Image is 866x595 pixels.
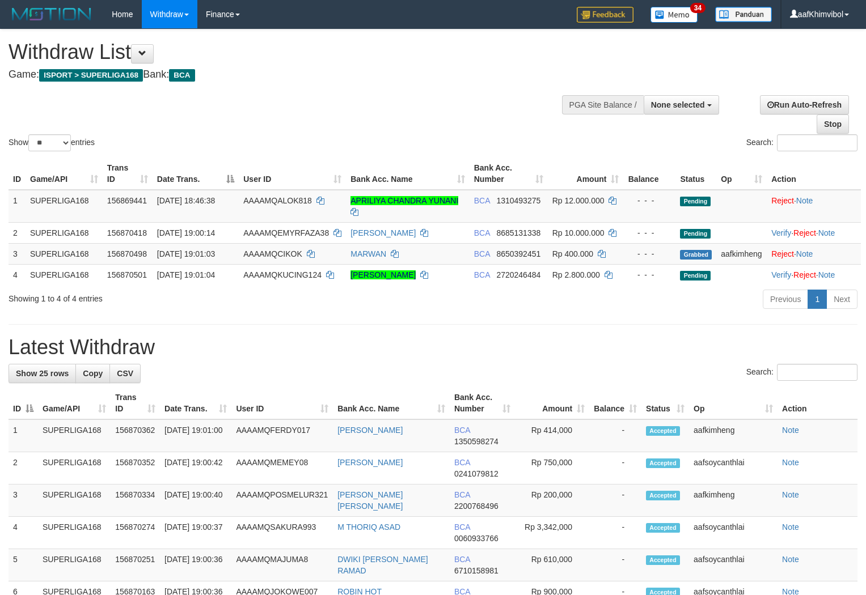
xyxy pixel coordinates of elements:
[782,458,799,467] a: Note
[646,426,680,436] span: Accepted
[515,419,589,452] td: Rp 414,000
[9,190,26,223] td: 1
[641,387,689,419] th: Status: activate to sort column ascending
[628,248,671,260] div: - - -
[243,196,312,205] span: AAAAMQALOK818
[243,228,329,237] span: AAAAMQEMYRFAZA38
[9,364,76,383] a: Show 25 rows
[75,364,110,383] a: Copy
[689,549,778,581] td: aafsoycanthlai
[9,419,38,452] td: 1
[111,419,160,452] td: 156870362
[9,549,38,581] td: 5
[157,228,215,237] span: [DATE] 19:00:14
[239,158,346,190] th: User ID: activate to sort column ascending
[651,100,705,109] span: None selected
[103,158,153,190] th: Trans ID: activate to sort column ascending
[589,452,641,484] td: -
[577,7,633,23] img: Feedback.jpg
[337,426,403,435] a: [PERSON_NAME]
[337,555,428,575] a: DWIKI [PERSON_NAME] RAMAD
[350,196,458,205] a: APRILIYA CHANDRA YUNANI
[109,364,141,383] a: CSV
[515,517,589,549] td: Rp 3,342,000
[454,522,470,532] span: BCA
[515,484,589,517] td: Rp 200,000
[771,196,794,205] a: Reject
[646,555,680,565] span: Accepted
[689,419,778,452] td: aafkimheng
[9,484,38,517] td: 3
[38,517,111,549] td: SUPERLIGA168
[689,484,778,517] td: aafkimheng
[515,452,589,484] td: Rp 750,000
[337,490,403,511] a: [PERSON_NAME] [PERSON_NAME]
[782,522,799,532] a: Note
[818,228,835,237] a: Note
[9,134,95,151] label: Show entries
[515,387,589,419] th: Amount: activate to sort column ascending
[767,264,861,285] td: · ·
[793,270,816,279] a: Reject
[628,195,671,206] div: - - -
[680,271,711,280] span: Pending
[107,249,147,258] span: 156870498
[111,484,160,517] td: 156870334
[38,549,111,581] td: SUPERLIGA168
[562,95,644,114] div: PGA Site Balance /
[454,566,499,575] span: Copy 6710158981 to clipboard
[9,6,95,23] img: MOTION_logo.png
[26,243,103,264] td: SUPERLIGA168
[496,196,540,205] span: Copy 1310493275 to clipboard
[231,484,333,517] td: AAAAMQPOSMELUR321
[689,517,778,549] td: aafsoycanthlai
[782,490,799,499] a: Note
[796,196,813,205] a: Note
[26,190,103,223] td: SUPERLIGA168
[496,249,540,258] span: Copy 8650392451 to clipboard
[474,196,490,205] span: BCA
[231,452,333,484] td: AAAAMQMEMEY08
[26,264,103,285] td: SUPERLIGA168
[38,452,111,484] td: SUPERLIGA168
[796,249,813,258] a: Note
[157,270,215,279] span: [DATE] 19:01:04
[650,7,698,23] img: Button%20Memo.svg
[628,227,671,239] div: - - -
[38,419,111,452] td: SUPERLIGA168
[589,549,641,581] td: -
[689,452,778,484] td: aafsoycanthlai
[552,228,605,237] span: Rp 10.000.000
[111,452,160,484] td: 156870352
[646,458,680,468] span: Accepted
[111,517,160,549] td: 156870274
[38,484,111,517] td: SUPERLIGA168
[350,270,416,279] a: [PERSON_NAME]
[680,197,711,206] span: Pending
[9,243,26,264] td: 3
[28,134,71,151] select: Showentries
[9,222,26,243] td: 2
[552,270,600,279] span: Rp 2.800.000
[454,534,499,543] span: Copy 0060933766 to clipboard
[716,158,767,190] th: Op: activate to sort column ascending
[715,7,772,22] img: panduan.png
[548,158,624,190] th: Amount: activate to sort column ascending
[107,270,147,279] span: 156870501
[454,555,470,564] span: BCA
[337,522,400,532] a: M THORIQ ASAD
[346,158,469,190] th: Bank Acc. Name: activate to sort column ascending
[746,364,857,381] label: Search:
[470,158,548,190] th: Bank Acc. Number: activate to sort column ascending
[9,387,38,419] th: ID: activate to sort column descending
[746,134,857,151] label: Search:
[589,387,641,419] th: Balance: activate to sort column ascending
[690,3,706,13] span: 34
[350,228,416,237] a: [PERSON_NAME]
[157,196,215,205] span: [DATE] 18:46:38
[454,490,470,499] span: BCA
[9,452,38,484] td: 2
[160,387,231,419] th: Date Trans.: activate to sort column ascending
[771,228,791,237] a: Verify
[350,249,386,258] a: MARWAN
